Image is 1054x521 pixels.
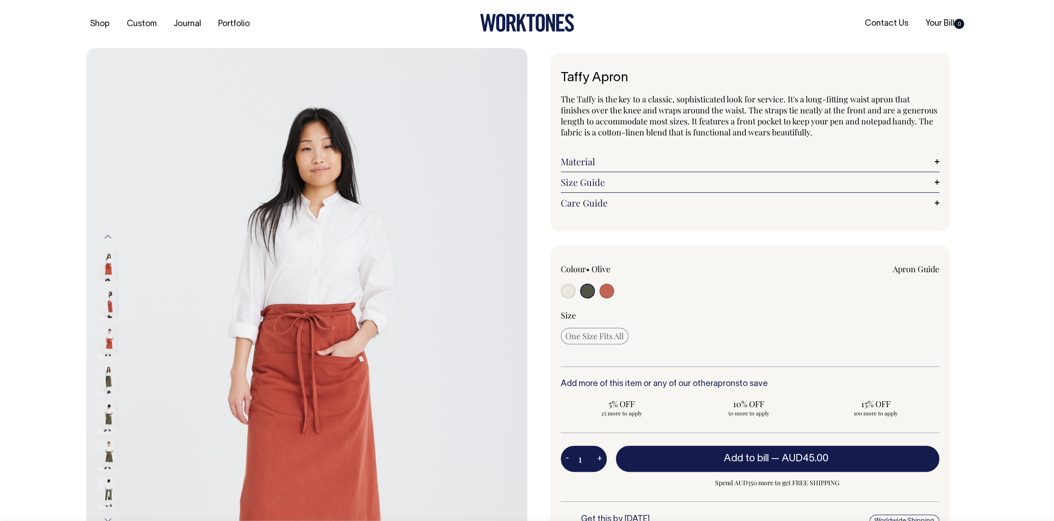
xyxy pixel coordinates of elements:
[214,17,254,32] a: Portfolio
[561,177,939,188] a: Size Guide
[616,446,939,471] button: Add to bill —AUD45.00
[561,263,712,275] div: Colour
[592,263,610,275] label: Olive
[561,328,628,344] input: One Size Fits All
[561,197,939,208] a: Care Guide
[819,398,932,409] span: 15% OFF
[616,477,939,488] span: Spend AUD350 more to get FREE SHIPPING
[561,380,939,389] h6: Add more of this item or any of our other to save
[561,450,574,468] button: -
[565,409,678,417] span: 25 more to apply
[98,364,118,396] img: olive
[771,454,831,463] span: —
[98,402,118,434] img: olive
[815,396,936,420] input: 15% OFF 100 more to apply
[86,17,113,32] a: Shop
[565,398,678,409] span: 5% OFF
[586,263,590,275] span: •
[819,409,932,417] span: 100 more to apply
[692,409,805,417] span: 50 more to apply
[561,94,937,138] span: The Taffy is the key to a classic, sophisticated look for service. It's a long-fitting waist apro...
[921,16,968,31] a: Your Bill0
[565,331,624,342] span: One Size Fits All
[861,16,912,31] a: Contact Us
[893,263,939,275] a: Apron Guide
[561,71,939,85] h1: Taffy Apron
[561,310,939,321] div: Size
[561,156,939,167] a: Material
[713,380,739,388] a: aprons
[724,454,769,463] span: Add to bill
[592,450,607,468] button: +
[98,251,118,283] img: rust
[98,326,118,359] img: rust
[123,17,160,32] a: Custom
[98,289,118,321] img: rust
[688,396,809,420] input: 10% OFF 50 more to apply
[561,396,682,420] input: 5% OFF 25 more to apply
[170,17,205,32] a: Journal
[692,398,805,409] span: 10% OFF
[782,454,829,463] span: AUD45.00
[98,439,118,471] img: olive
[98,477,118,509] img: olive
[101,226,115,247] button: Previous
[954,19,964,29] span: 0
